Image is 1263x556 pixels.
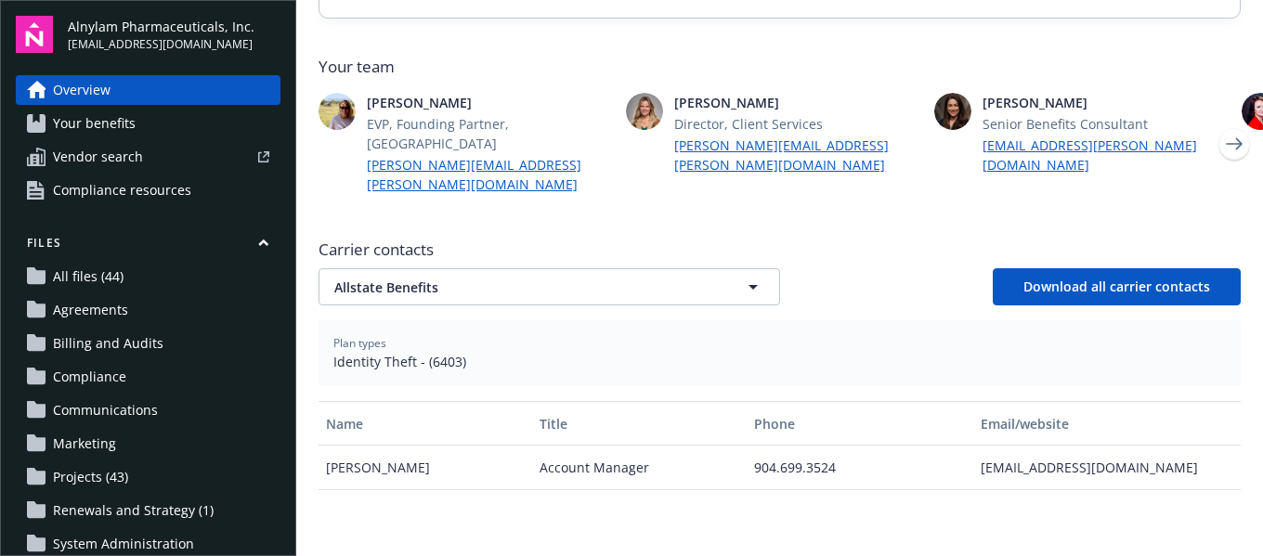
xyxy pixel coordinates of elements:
[16,395,280,425] a: Communications
[981,414,1233,433] div: Email/website
[16,109,280,138] a: Your benefits
[319,268,780,305] button: Allstate Benefits
[674,114,918,134] span: Director, Client Services
[993,268,1241,305] button: Download all carrier contacts
[333,335,1226,352] span: Plan types
[674,136,918,175] a: [PERSON_NAME][EMAIL_ADDRESS][PERSON_NAME][DOMAIN_NAME]
[983,114,1227,134] span: Senior Benefits Consultant
[747,401,974,446] button: Phone
[1219,129,1249,159] a: Next
[53,462,128,492] span: Projects (43)
[16,295,280,325] a: Agreements
[326,414,525,433] div: Name
[367,114,611,153] span: EVP, Founding Partner, [GEOGRAPHIC_DATA]
[674,93,918,112] span: [PERSON_NAME]
[16,429,280,459] a: Marketing
[983,136,1227,175] a: [EMAIL_ADDRESS][PERSON_NAME][DOMAIN_NAME]
[16,75,280,105] a: Overview
[16,16,53,53] img: navigator-logo.svg
[319,446,532,490] div: [PERSON_NAME]
[333,352,1226,371] span: Identity Theft - (6403)
[53,362,126,392] span: Compliance
[53,142,143,172] span: Vendor search
[16,462,280,492] a: Projects (43)
[754,414,967,433] div: Phone
[16,362,280,392] a: Compliance
[532,401,746,446] button: Title
[53,109,136,138] span: Your benefits
[319,239,1241,261] span: Carrier contacts
[973,401,1241,446] button: Email/website
[16,235,280,258] button: Files
[53,295,128,325] span: Agreements
[53,175,191,205] span: Compliance resources
[367,155,611,194] a: [PERSON_NAME][EMAIL_ADDRESS][PERSON_NAME][DOMAIN_NAME]
[319,93,356,130] img: photo
[334,278,701,297] span: Allstate Benefits
[934,93,971,130] img: photo
[16,262,280,291] a: All files (44)
[53,496,214,525] span: Renewals and Strategy (1)
[973,446,1241,490] div: [EMAIL_ADDRESS][DOMAIN_NAME]
[16,175,280,205] a: Compliance resources
[983,93,1227,112] span: [PERSON_NAME]
[16,496,280,525] a: Renewals and Strategy (1)
[53,262,124,291] span: All files (44)
[53,429,116,459] span: Marketing
[68,36,254,53] span: [EMAIL_ADDRESS][DOMAIN_NAME]
[626,93,663,130] img: photo
[1023,278,1210,295] span: Download all carrier contacts
[319,401,532,446] button: Name
[747,446,974,490] div: 904.699.3524
[16,329,280,358] a: Billing and Audits
[53,395,158,425] span: Communications
[319,56,1241,78] span: Your team
[16,142,280,172] a: Vendor search
[540,414,738,433] div: Title
[532,446,746,490] div: Account Manager
[68,17,254,36] span: Alnylam Pharmaceuticals, Inc.
[53,329,163,358] span: Billing and Audits
[367,93,611,112] span: [PERSON_NAME]
[53,75,111,105] span: Overview
[68,16,280,53] button: Alnylam Pharmaceuticals, Inc.[EMAIL_ADDRESS][DOMAIN_NAME]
